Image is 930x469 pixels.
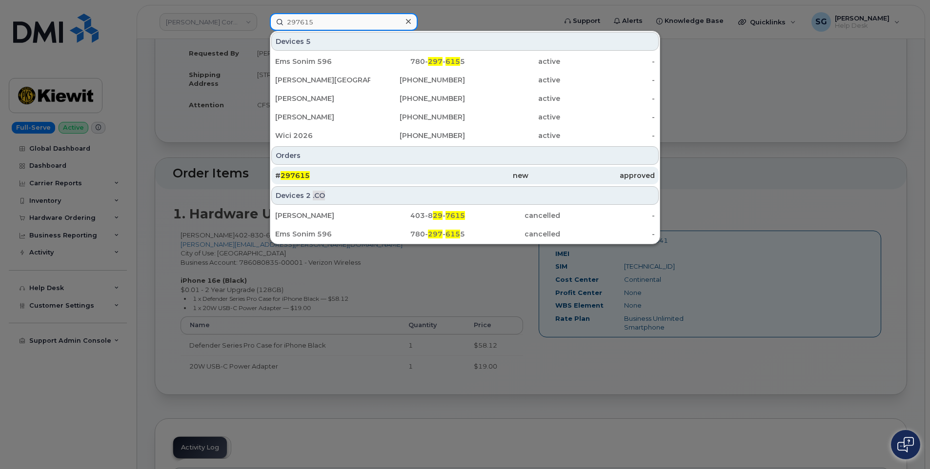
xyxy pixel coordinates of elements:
div: 403-8 - [370,211,465,220]
span: 615 [445,57,460,66]
div: - [560,211,655,220]
div: cancelled [465,211,560,220]
div: [PHONE_NUMBER] [370,94,465,103]
div: Devices [271,186,659,205]
div: - [560,57,655,66]
div: Devices [271,32,659,51]
a: [PERSON_NAME][PHONE_NUMBER]active- [271,108,659,126]
div: - [560,75,655,85]
div: [PERSON_NAME] [275,112,370,122]
input: Find something... [270,13,418,31]
span: 2 [306,191,311,200]
div: [PERSON_NAME][GEOGRAPHIC_DATA] Phone 1 [275,75,370,85]
a: Wici 2026[PHONE_NUMBER]active- [271,127,659,144]
span: 297 [428,57,443,66]
div: cancelled [465,229,560,239]
div: active [465,75,560,85]
span: 615 [445,230,460,238]
div: active [465,112,560,122]
div: 780- - 5 [370,229,465,239]
img: Open chat [897,437,914,452]
span: 297615 [281,171,310,180]
a: Ems Sonim 596780-297-6155cancelled- [271,225,659,243]
div: [PERSON_NAME] [275,211,370,220]
div: - [560,94,655,103]
div: Orders [271,146,659,165]
div: [PERSON_NAME] [275,94,370,103]
span: 297 [428,230,443,238]
div: new [402,171,528,180]
div: [PHONE_NUMBER] [370,75,465,85]
span: 5 [306,37,311,46]
a: [PERSON_NAME]403-829-7615cancelled- [271,207,659,224]
div: - [560,112,655,122]
span: .CO [313,191,325,200]
span: 7615 [445,211,465,220]
a: [PERSON_NAME][GEOGRAPHIC_DATA] Phone 1[PHONE_NUMBER]active- [271,71,659,89]
a: Ems Sonim 596780-297-6155active- [271,53,659,70]
div: active [465,131,560,140]
div: 780- - 5 [370,57,465,66]
a: #297615newapproved [271,167,659,184]
div: approved [528,171,655,180]
div: active [465,57,560,66]
div: Wici 2026 [275,131,370,140]
div: # [275,171,402,180]
div: [PHONE_NUMBER] [370,112,465,122]
div: - [560,131,655,140]
div: Ems Sonim 596 [275,57,370,66]
a: [PERSON_NAME][PHONE_NUMBER]active- [271,90,659,107]
div: active [465,94,560,103]
div: [PHONE_NUMBER] [370,131,465,140]
div: Ems Sonim 596 [275,229,370,239]
span: 29 [433,211,443,220]
div: - [560,229,655,239]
